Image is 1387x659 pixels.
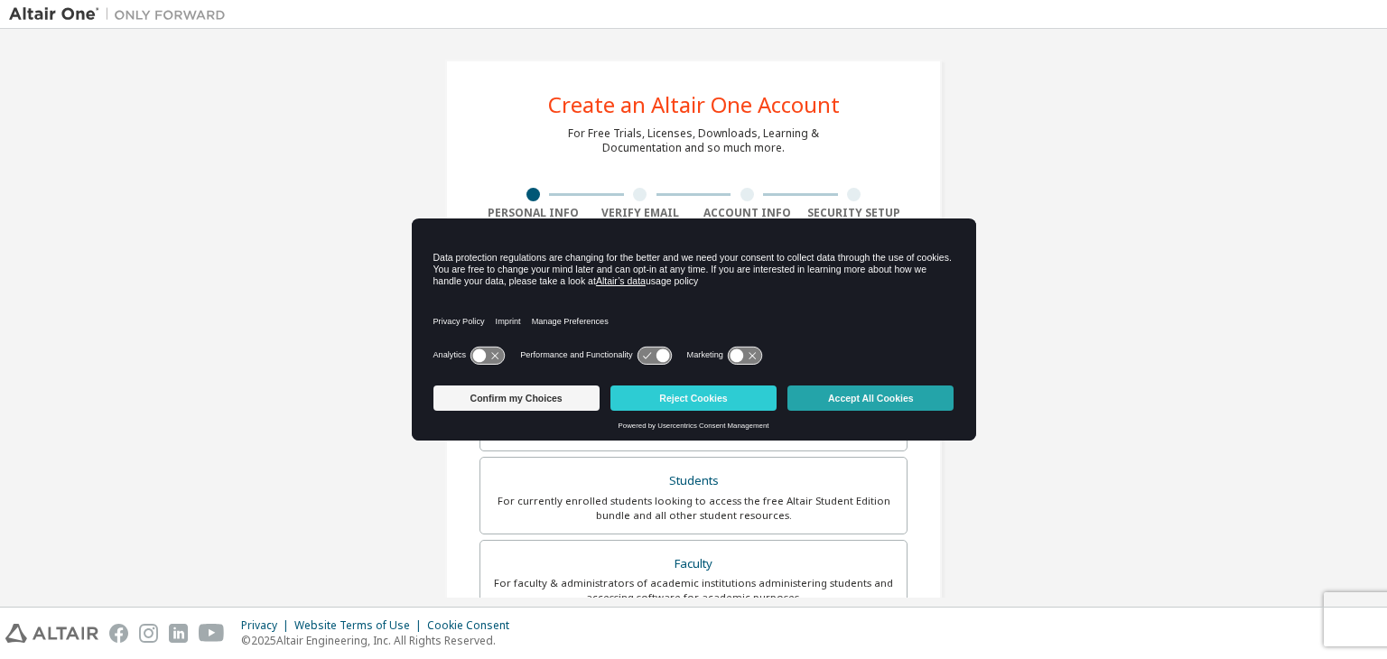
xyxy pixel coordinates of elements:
[241,618,294,633] div: Privacy
[693,206,801,220] div: Account Info
[427,618,520,633] div: Cookie Consent
[491,576,896,605] div: For faculty & administrators of academic institutions administering students and accessing softwa...
[491,494,896,523] div: For currently enrolled students looking to access the free Altair Student Edition bundle and all ...
[294,618,427,633] div: Website Terms of Use
[587,206,694,220] div: Verify Email
[548,94,840,116] div: Create an Altair One Account
[169,624,188,643] img: linkedin.svg
[568,126,819,155] div: For Free Trials, Licenses, Downloads, Learning & Documentation and so much more.
[199,624,225,643] img: youtube.svg
[801,206,908,220] div: Security Setup
[5,624,98,643] img: altair_logo.svg
[139,624,158,643] img: instagram.svg
[491,552,896,577] div: Faculty
[241,633,520,648] p: © 2025 Altair Engineering, Inc. All Rights Reserved.
[9,5,235,23] img: Altair One
[109,624,128,643] img: facebook.svg
[491,469,896,494] div: Students
[479,206,587,220] div: Personal Info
